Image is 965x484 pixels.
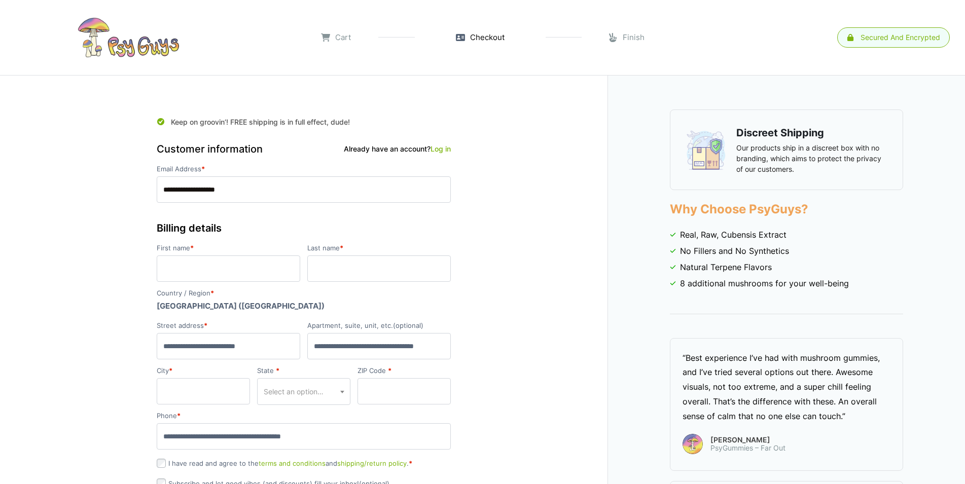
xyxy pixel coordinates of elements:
[710,444,785,452] span: PsyGummies – Far Out
[157,290,451,296] label: Country / Region
[157,322,300,329] label: Street address
[710,436,785,443] span: [PERSON_NAME]
[321,32,351,44] a: Cart
[683,351,890,424] div: “Best experience I’ve had with mushroom gummies, and I’ve tried several options out there. Awesom...
[470,32,505,44] span: Checkout
[190,244,194,252] abbr: required
[837,27,950,48] a: Secured and encrypted
[344,143,451,154] div: Already have an account?
[257,367,350,374] label: State
[157,367,250,374] label: City
[340,244,343,252] abbr: required
[157,301,325,311] strong: [GEOGRAPHIC_DATA] ([GEOGRAPHIC_DATA])
[307,245,451,251] label: Last name
[736,142,887,174] p: Our products ship in a discreet box with no branding, which aims to protect the privacy of our cu...
[177,412,181,420] abbr: required
[431,144,451,153] a: Log in
[169,366,172,375] abbr: required
[736,127,824,139] strong: Discreet Shipping
[157,459,412,467] label: I have read and agree to the and .
[204,321,207,329] abbr: required
[157,109,451,130] div: Keep on groovin’! FREE shipping is in full effect, dude!
[307,322,451,329] label: Apartment, suite, unit, etc.
[680,277,849,289] span: 8 additional mushrooms for your well-being
[257,378,350,405] span: State
[409,459,412,467] abbr: required
[388,366,391,375] abbr: required
[157,413,451,419] label: Phone
[680,229,787,241] span: Real, Raw, Cubensis Extract
[157,459,166,468] input: I have read and agree to theterms and conditionsandshipping/return policy.*
[201,165,205,173] abbr: required
[670,202,808,216] strong: Why Choose PsyGuys?
[157,166,451,172] label: Email Address
[157,245,300,251] label: First name
[276,366,279,375] abbr: required
[259,459,326,467] a: terms and conditions
[264,386,324,397] span: Select an option…
[623,32,645,44] span: Finish
[358,367,451,374] label: ZIP Code
[337,459,407,467] a: shipping/return policy
[210,289,214,297] abbr: required
[157,141,451,157] h3: Customer information
[680,245,789,257] span: No Fillers and No Synthetics
[861,34,940,41] div: Secured and encrypted
[393,321,423,329] span: (optional)
[157,220,451,236] h3: Billing details
[680,261,772,273] span: Natural Terpene Flavors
